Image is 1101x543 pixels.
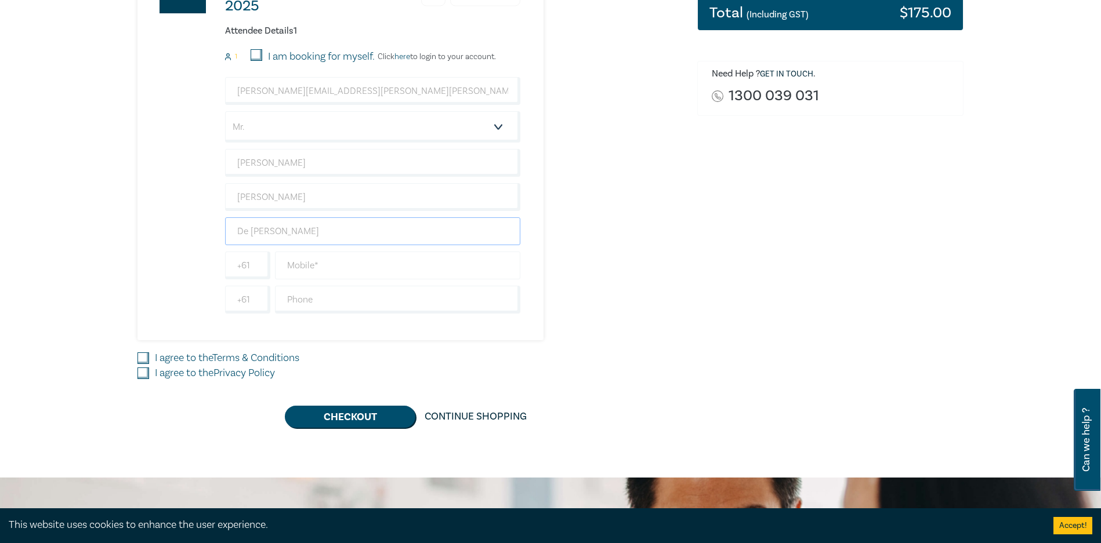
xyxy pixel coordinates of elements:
p: Click to login to your account. [375,52,496,61]
input: +61 [225,252,270,279]
input: First Name* [225,149,520,177]
input: +61 [225,286,270,314]
div: This website uses cookies to enhance the user experience. [9,518,1036,533]
input: Last Name* [225,183,520,211]
small: 1 [235,53,237,61]
span: Can we help ? [1081,396,1092,484]
h6: Need Help ? . [712,68,954,80]
h3: Total [709,5,809,20]
h3: $ 175.00 [900,5,951,20]
input: Attendee Email* [225,77,520,105]
small: (Including GST) [747,9,809,20]
h6: Attendee Details 1 [225,25,520,37]
label: I am booking for myself. [268,49,375,64]
a: Terms & Conditions [212,351,299,365]
a: Privacy Policy [213,366,275,380]
input: Phone [275,286,520,314]
a: here [394,52,410,62]
a: 1300 039 031 [729,88,819,104]
input: Mobile* [275,252,520,279]
button: Accept cookies [1053,517,1092,534]
button: Checkout [285,406,415,428]
input: Company [225,217,520,245]
a: Get in touch [760,69,813,79]
label: I agree to the [155,351,299,366]
a: Continue Shopping [415,406,536,428]
label: I agree to the [155,366,275,381]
